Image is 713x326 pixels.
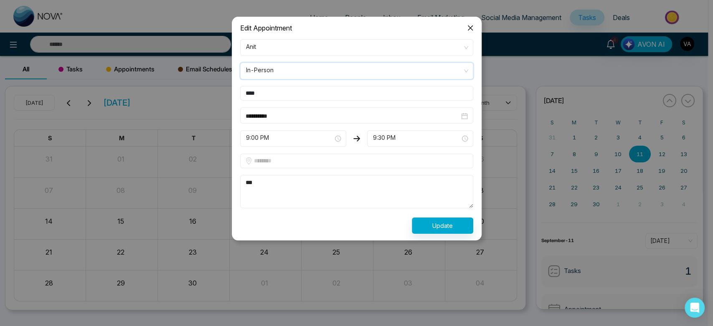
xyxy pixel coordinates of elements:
span: 9:00 PM [246,131,340,146]
span: In-Person [246,64,467,78]
span: Anit [246,40,467,55]
span: 9:30 PM [373,131,467,146]
button: Close [459,17,482,39]
button: Update [412,217,473,234]
div: Open Intercom Messenger [685,298,705,318]
span: close [467,25,474,31]
div: Edit Appointment [240,23,473,33]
